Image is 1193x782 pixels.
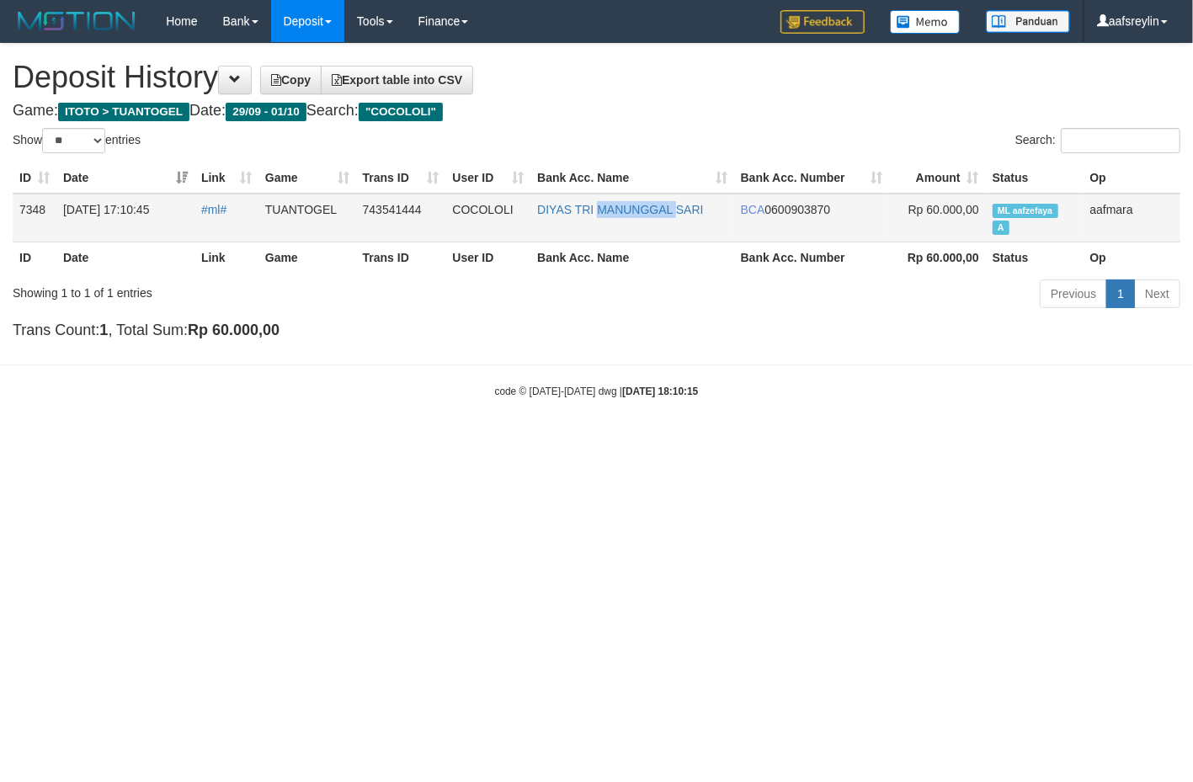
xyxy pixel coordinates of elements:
th: Trans ID [356,242,446,273]
a: Next [1134,279,1180,308]
img: MOTION_logo.png [13,8,141,34]
th: Bank Acc. Number: activate to sort column ascending [734,162,889,194]
a: Export table into CSV [321,66,473,94]
th: User ID [445,242,530,273]
h4: Game: Date: Search: [13,103,1180,120]
input: Search: [1061,128,1180,153]
select: Showentries [42,128,105,153]
td: COCOLOLI [445,194,530,242]
img: Button%20Memo.svg [890,10,961,34]
th: ID: activate to sort column ascending [13,162,56,194]
strong: [DATE] 18:10:15 [622,386,698,397]
span: 29/09 - 01/10 [226,103,306,121]
span: Manually Linked by aafzefaya [993,204,1058,218]
h4: Trans Count: , Total Sum: [13,322,1180,339]
th: ID [13,242,56,273]
strong: 1 [99,322,108,338]
th: Amount: activate to sort column ascending [889,162,986,194]
th: Link: activate to sort column ascending [194,162,258,194]
th: Link [194,242,258,273]
a: #ml# [201,203,226,216]
a: 1 [1106,279,1135,308]
img: Feedback.jpg [780,10,865,34]
th: Game [258,242,356,273]
h1: Deposit History [13,61,1180,94]
td: aafmara [1083,194,1180,242]
th: Bank Acc. Number [734,242,889,273]
th: Game: activate to sort column ascending [258,162,356,194]
a: Previous [1040,279,1107,308]
span: ITOTO > TUANTOGEL [58,103,189,121]
a: Copy [260,66,322,94]
span: BCA [741,203,765,216]
th: Op [1083,162,1180,194]
label: Show entries [13,128,141,153]
th: Date [56,242,194,273]
th: Bank Acc. Name [530,242,733,273]
small: code © [DATE]-[DATE] dwg | [495,386,699,397]
th: User ID: activate to sort column ascending [445,162,530,194]
span: Approved [993,221,1009,235]
span: Export table into CSV [332,73,462,87]
th: Status [986,242,1084,273]
th: Date: activate to sort column ascending [56,162,194,194]
th: Trans ID: activate to sort column ascending [356,162,446,194]
th: Status [986,162,1084,194]
td: 7348 [13,194,56,242]
td: 743541444 [356,194,446,242]
span: "COCOLOLI" [359,103,443,121]
th: Op [1083,242,1180,273]
td: [DATE] 17:10:45 [56,194,194,242]
span: Rp 60.000,00 [908,203,979,216]
strong: Rp 60.000,00 [908,251,979,264]
div: Showing 1 to 1 of 1 entries [13,278,484,301]
th: Bank Acc. Name: activate to sort column ascending [530,162,733,194]
strong: Rp 60.000,00 [188,322,280,338]
span: Copy [271,73,311,87]
img: panduan.png [986,10,1070,33]
td: 0600903870 [734,194,889,242]
a: DIYAS TRI MANUNGGAL SARI [537,203,703,216]
td: TUANTOGEL [258,194,356,242]
label: Search: [1015,128,1180,153]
